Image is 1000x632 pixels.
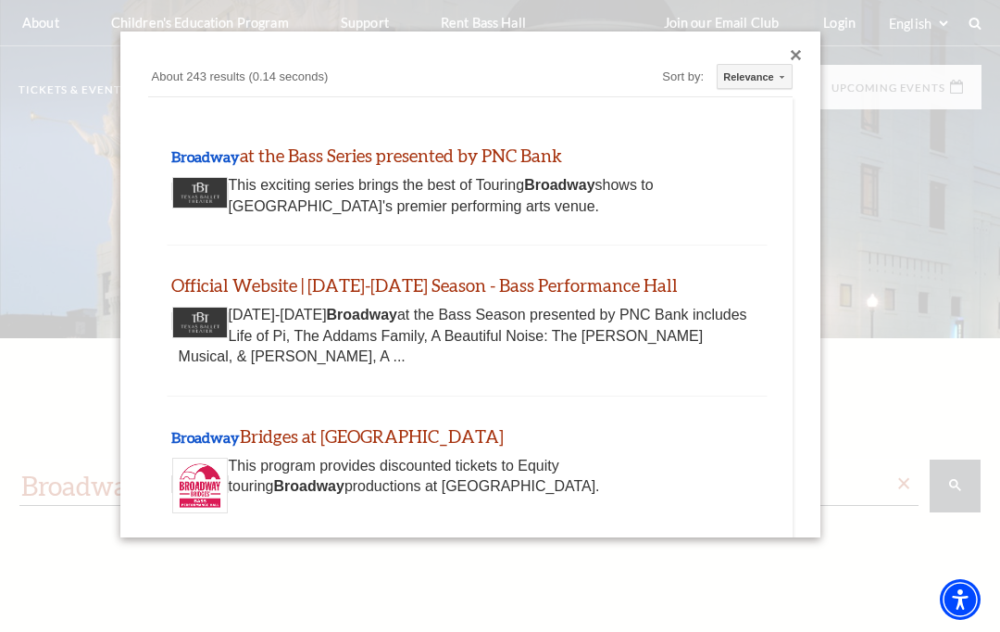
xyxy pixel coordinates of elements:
[179,175,756,217] div: This exciting series brings the best of Touring shows to [GEOGRAPHIC_DATA]'s premier performing a...
[172,177,228,208] img: Thumbnail image
[172,307,228,337] img: Thumbnail image
[723,65,765,90] div: Relevance
[179,456,756,498] div: This program provides discounted tickets to Equity touring productions at [GEOGRAPHIC_DATA].
[148,67,526,92] div: About 243 results (0.14 seconds)
[791,50,802,61] div: Close dialog
[171,312,229,330] a: Thumbnail image - open in a new tab
[171,147,240,165] b: Broadway
[171,475,229,493] a: Thumbnail image - open in a new tab
[327,307,397,322] b: Broadway
[524,177,594,193] b: Broadway
[940,579,981,620] div: Accessibility Menu
[273,478,344,494] b: Broadway
[171,425,504,447] a: Broadway Bridges at Bass Performance Hall - open in a new tab
[172,458,228,513] img: Thumbnail image
[171,428,240,446] b: Broadway
[171,145,562,166] a: at the Bass Series presented by PNC Bank - open in a new tab
[662,66,708,88] div: Sort by:
[171,274,678,296] a: Official Website | 2025-2026 Season - Bass Performance Hall - open in a new tab
[179,305,756,367] div: [DATE]-[DATE] at the Bass Season presented by PNC Bank includes Life of Pi, The Addams Family, A ...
